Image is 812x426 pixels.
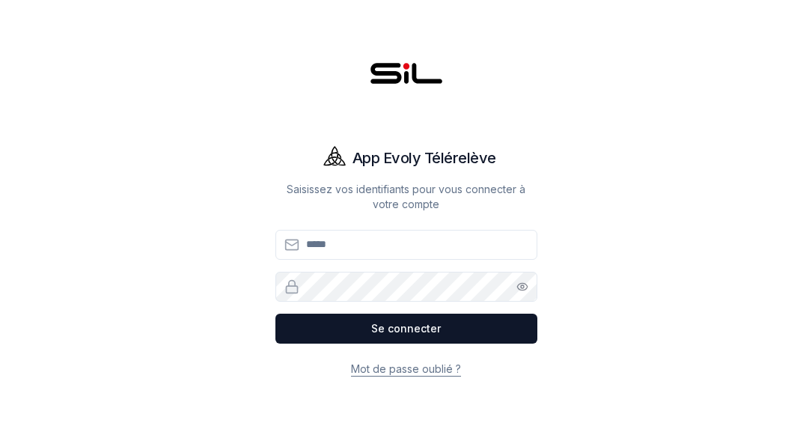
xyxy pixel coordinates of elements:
[275,314,537,344] button: Se connecter
[275,182,537,212] p: Saisissez vos identifiants pour vous connecter à votre compte
[351,362,461,375] a: Mot de passe oublié ?
[370,41,442,113] img: SIL - Gaz Logo
[352,147,496,168] h1: App Evoly Télérelève
[317,140,352,176] img: Evoly Logo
